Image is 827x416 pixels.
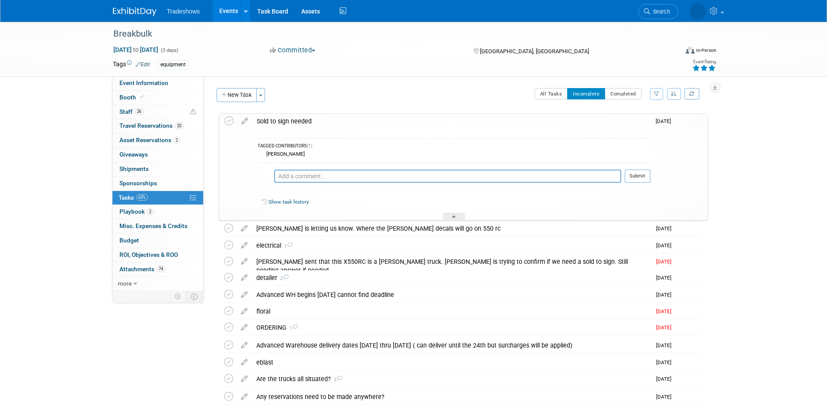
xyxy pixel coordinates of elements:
[119,237,139,244] span: Budget
[119,222,187,229] span: Misc. Expenses & Credits
[307,143,312,148] span: (1)
[252,270,651,285] div: detailer
[112,76,203,90] a: Event Information
[675,116,687,128] img: Kay Reynolds
[147,208,153,215] span: 2
[656,259,676,265] span: [DATE]
[656,225,676,232] span: [DATE]
[605,88,642,99] button: Completed
[625,170,650,183] button: Submit
[269,199,309,205] a: Show task history
[267,46,319,55] button: Committed
[119,136,180,143] span: Asset Reservations
[676,392,687,403] img: Matlyn Lowrey
[237,375,252,383] a: edit
[252,304,651,319] div: floral
[676,374,687,385] img: Matlyn Lowrey
[692,60,716,64] div: Event Rating
[185,291,203,302] td: Toggle Event Tabs
[112,234,203,248] a: Budget
[696,47,716,54] div: In-Person
[656,118,675,124] span: [DATE]
[112,133,203,147] a: Asset Reservations2
[112,148,203,162] a: Giveaways
[252,287,651,302] div: Advanced WH begins [DATE] cannot find deadline
[252,221,651,236] div: [PERSON_NAME] is letting us know. Where the [PERSON_NAME] decals will go on 550 rc
[119,108,143,115] span: Staff
[676,290,687,301] img: Matlyn Lowrey
[252,238,651,253] div: electrical
[237,341,252,349] a: edit
[110,26,665,42] div: Breakbulk
[656,359,676,365] span: [DATE]
[237,307,252,315] a: edit
[113,46,159,54] span: [DATE] [DATE]
[258,170,270,182] img: Kay Reynolds
[167,8,200,15] span: Tradeshows
[676,341,687,352] img: Matlyn Lowrey
[656,394,676,400] span: [DATE]
[281,243,293,249] span: 1
[237,324,252,331] a: edit
[676,323,687,334] img: Matlyn Lowrey
[112,177,203,191] a: Sponsorships
[112,119,203,133] a: Travel Reservations20
[252,320,651,335] div: ORDERING
[627,45,717,58] div: Event Format
[119,194,148,201] span: Tasks
[119,151,148,158] span: Giveaways
[237,291,252,299] a: edit
[237,117,252,125] a: edit
[132,46,140,53] span: to
[264,151,305,157] div: [PERSON_NAME]
[638,4,678,19] a: Search
[119,180,157,187] span: Sponsorships
[656,292,676,298] span: [DATE]
[252,389,651,404] div: Any reservations need to be made anywhere?
[286,325,298,331] span: 1
[157,266,165,272] span: 74
[119,266,165,273] span: Attachments
[684,88,699,99] a: Refresh
[136,194,148,201] span: 63%
[113,7,157,16] img: ExhibitDay
[174,137,180,143] span: 2
[237,242,252,249] a: edit
[160,48,178,53] span: (3 days)
[650,8,670,15] span: Search
[656,342,676,348] span: [DATE]
[119,122,184,129] span: Travel Reservations
[237,358,252,366] a: edit
[480,48,589,55] span: [GEOGRAPHIC_DATA], [GEOGRAPHIC_DATA]
[252,254,651,278] div: [PERSON_NAME] sent that this X550RC is a [PERSON_NAME] truck. [PERSON_NAME] is trying to confirm ...
[237,274,252,282] a: edit
[237,225,252,232] a: edit
[277,276,289,281] span: 2
[112,105,203,119] a: Staff26
[676,224,687,235] img: Matlyn Lowrey
[676,241,687,252] img: Kay Reynolds
[676,307,687,318] img: Matlyn Lowrey
[119,251,178,258] span: ROI, Objectives & ROO
[690,3,706,20] img: Kay Reynolds
[136,61,150,68] a: Edit
[112,91,203,105] a: Booth
[118,280,132,287] span: more
[112,191,203,205] a: Tasks63%
[237,393,252,401] a: edit
[119,94,146,101] span: Booth
[119,208,153,215] span: Playbook
[676,358,687,369] img: Matlyn Lowrey
[112,277,203,291] a: more
[656,324,676,331] span: [DATE]
[656,376,676,382] span: [DATE]
[158,60,188,69] div: equipment
[656,275,676,281] span: [DATE]
[113,60,150,70] td: Tags
[331,377,342,382] span: 2
[175,123,184,129] span: 20
[656,242,676,249] span: [DATE]
[258,143,650,150] div: TAGGED CONTRIBUTORS
[112,248,203,262] a: ROI, Objectives & ROO
[217,88,257,102] button: New Task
